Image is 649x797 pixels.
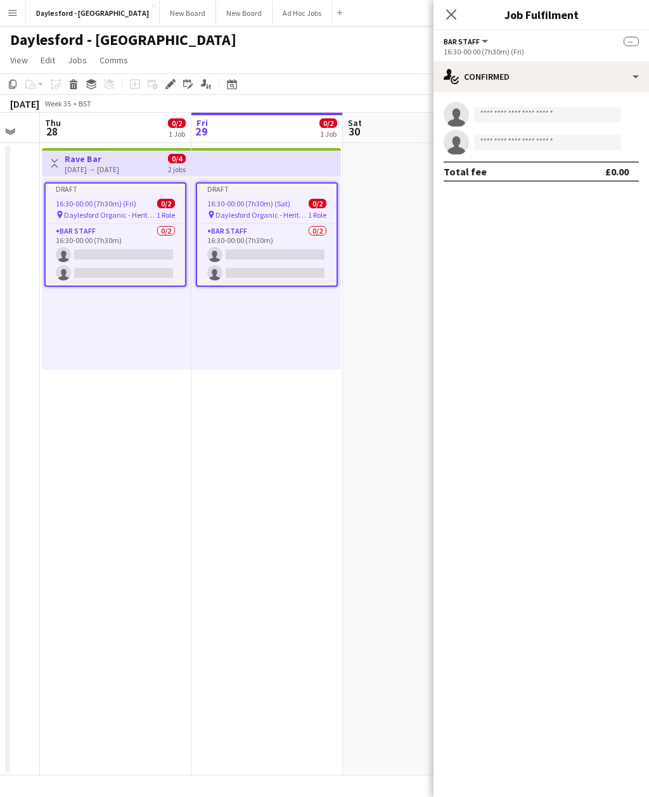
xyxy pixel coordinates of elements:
button: Ad Hoc Jobs [273,1,332,25]
div: 1 Job [169,129,185,139]
span: 0/4 [168,154,186,163]
span: Sat [348,117,362,129]
h3: Rave Bar [65,153,119,165]
span: Comms [100,54,128,66]
div: Total fee [444,165,487,178]
span: 16:30-00:00 (7h30m) (Sat) [207,199,290,208]
span: 29 [195,124,208,139]
div: BST [79,99,91,108]
div: £0.00 [605,165,629,178]
button: New Board [216,1,273,25]
span: 0/2 [157,199,175,208]
div: 1 Job [320,129,337,139]
span: 0/2 [319,118,337,128]
button: New Board [160,1,216,25]
div: [DATE] → [DATE] [65,165,119,174]
span: Bar Staff [444,37,480,46]
span: Daylesford Organic - Heritage House [64,210,157,220]
span: Fri [196,117,208,129]
span: 28 [43,124,61,139]
span: 1 Role [308,210,326,220]
div: Draft [46,184,185,194]
h1: Daylesford - [GEOGRAPHIC_DATA] [10,30,236,49]
app-job-card: Draft16:30-00:00 (7h30m) (Fri)0/2 Daylesford Organic - Heritage House1 RoleBar Staff0/216:30-00:0... [44,182,186,287]
span: Jobs [68,54,87,66]
span: 16:30-00:00 (7h30m) (Fri) [56,199,136,208]
a: Edit [35,52,60,68]
app-card-role: Bar Staff0/216:30-00:00 (7h30m) [46,224,185,286]
div: 16:30-00:00 (7h30m) (Fri) [444,47,639,56]
span: Week 35 [42,99,74,108]
span: 0/2 [168,118,186,128]
span: 30 [346,124,362,139]
div: [DATE] [10,97,39,110]
span: 0/2 [309,199,326,208]
div: Confirmed [434,61,649,92]
span: View [10,54,28,66]
div: Draft [197,184,337,194]
a: Comms [94,52,133,68]
div: 2 jobs [168,163,186,174]
span: Thu [45,117,61,129]
a: View [5,52,33,68]
app-card-role: Bar Staff0/216:30-00:00 (7h30m) [197,224,337,286]
span: -- [624,37,639,46]
h3: Job Fulfilment [434,6,649,23]
button: Bar Staff [444,37,490,46]
span: 1 Role [157,210,175,220]
button: Daylesford - [GEOGRAPHIC_DATA] [26,1,160,25]
app-job-card: Draft16:30-00:00 (7h30m) (Sat)0/2 Daylesford Organic - Heritage House1 RoleBar Staff0/216:30-00:0... [196,182,338,287]
span: Edit [41,54,55,66]
a: Jobs [63,52,92,68]
span: Daylesford Organic - Heritage House [215,210,308,220]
